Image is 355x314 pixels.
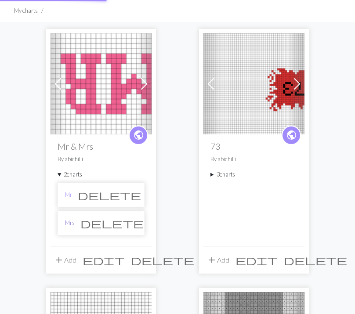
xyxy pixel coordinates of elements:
summary: 3charts [210,170,297,179]
li: My charts [14,7,38,15]
summary: 2charts [58,170,145,179]
i: Edit [83,255,125,265]
button: Delete chart [75,215,149,231]
p: By abichilli [58,155,145,163]
a: public [129,126,148,145]
span: delete [284,254,347,266]
span: public [133,128,144,142]
i: public [133,126,144,144]
a: public [282,126,301,145]
button: Add [203,252,232,268]
button: Edit [232,252,281,268]
span: delete [80,217,144,229]
a: 73 Right Leg [203,79,304,87]
i: Edit [235,255,278,265]
h2: 73 [210,141,297,152]
p: By abichilli [210,155,297,163]
button: Delete [281,252,350,268]
button: Edit [80,252,128,268]
span: delete [131,254,194,266]
img: Mr [51,33,152,134]
i: public [286,126,297,144]
img: 73 Right Leg [203,33,304,134]
a: Mr [51,79,152,87]
span: edit [83,254,125,266]
a: Mr [65,191,72,199]
span: public [286,128,297,142]
span: add [54,254,64,266]
a: Mrs [65,219,75,227]
span: add [206,254,217,266]
button: Delete [128,252,197,268]
button: Add [51,252,80,268]
span: delete [78,189,141,201]
h2: Mr & Mrs [58,141,145,152]
span: edit [235,254,278,266]
button: Delete chart [72,187,147,203]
